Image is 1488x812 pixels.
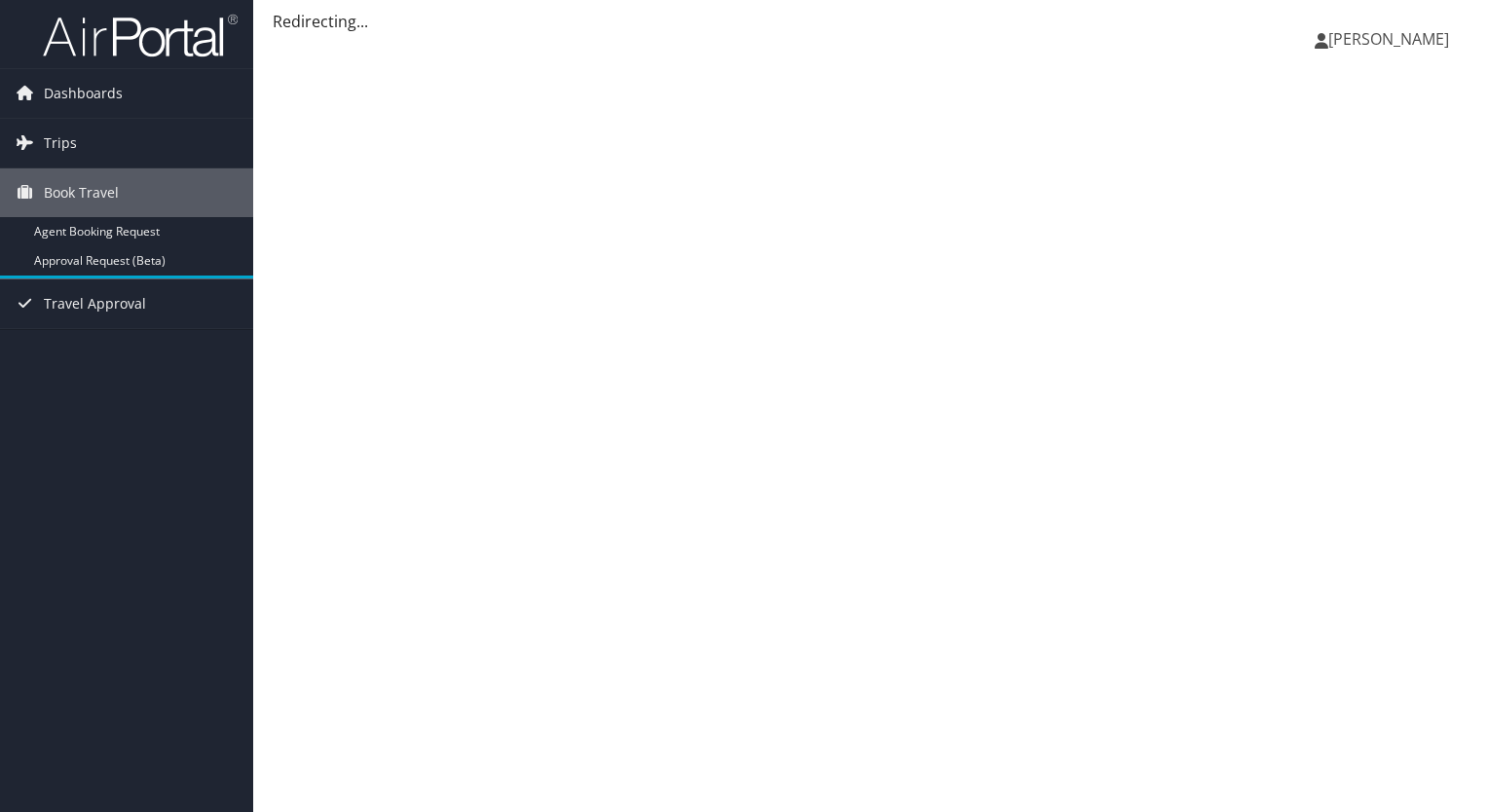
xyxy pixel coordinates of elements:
[273,10,1469,33] div: Redirecting...
[43,13,238,58] img: airportal-logo.png
[44,69,123,118] span: Dashboards
[1315,10,1469,68] a: [PERSON_NAME]
[1328,28,1449,50] span: [PERSON_NAME]
[44,119,77,167] span: Trips
[44,279,146,328] span: Travel Approval
[44,168,119,217] span: Book Travel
